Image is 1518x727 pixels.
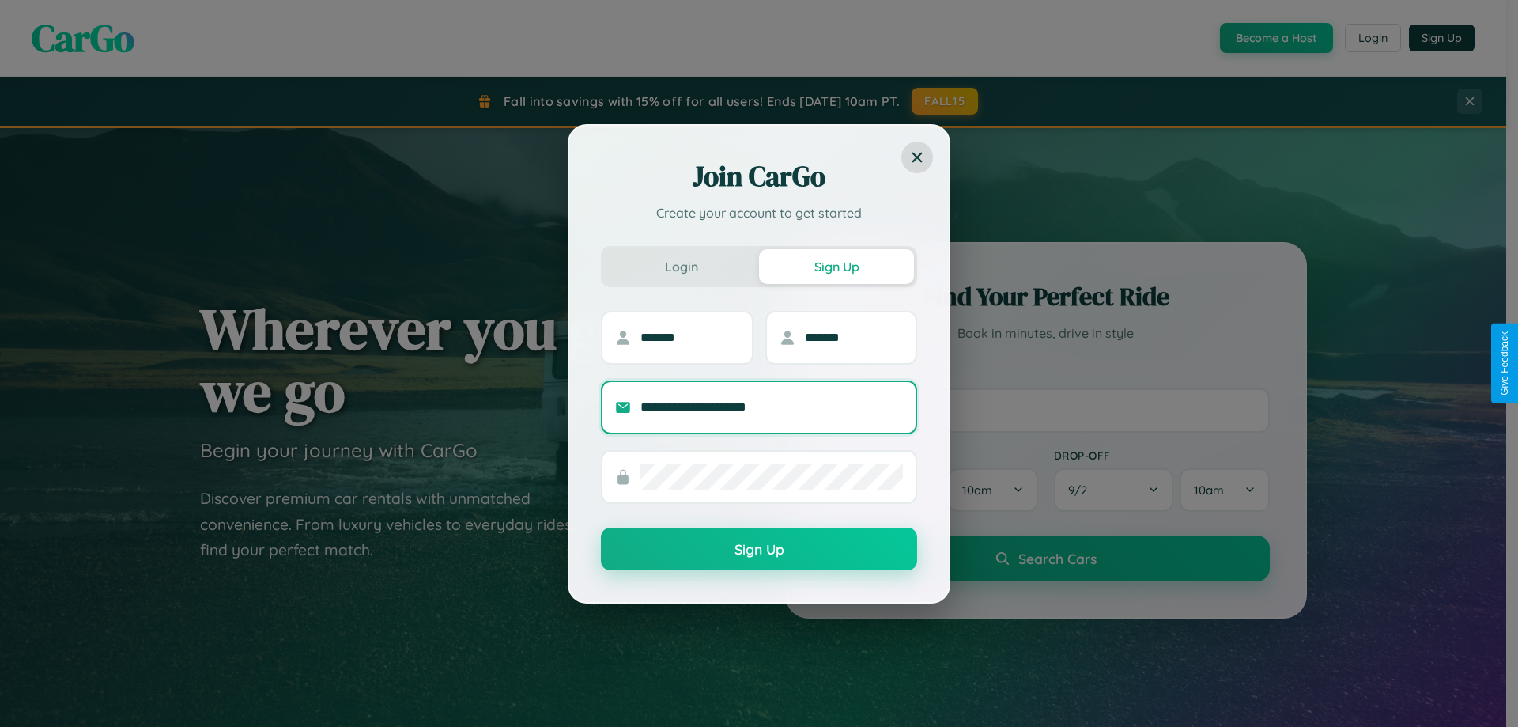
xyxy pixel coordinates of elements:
h2: Join CarGo [601,157,917,195]
button: Sign Up [759,249,914,284]
p: Create your account to get started [601,203,917,222]
button: Login [604,249,759,284]
div: Give Feedback [1499,331,1510,396]
button: Sign Up [601,528,917,570]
